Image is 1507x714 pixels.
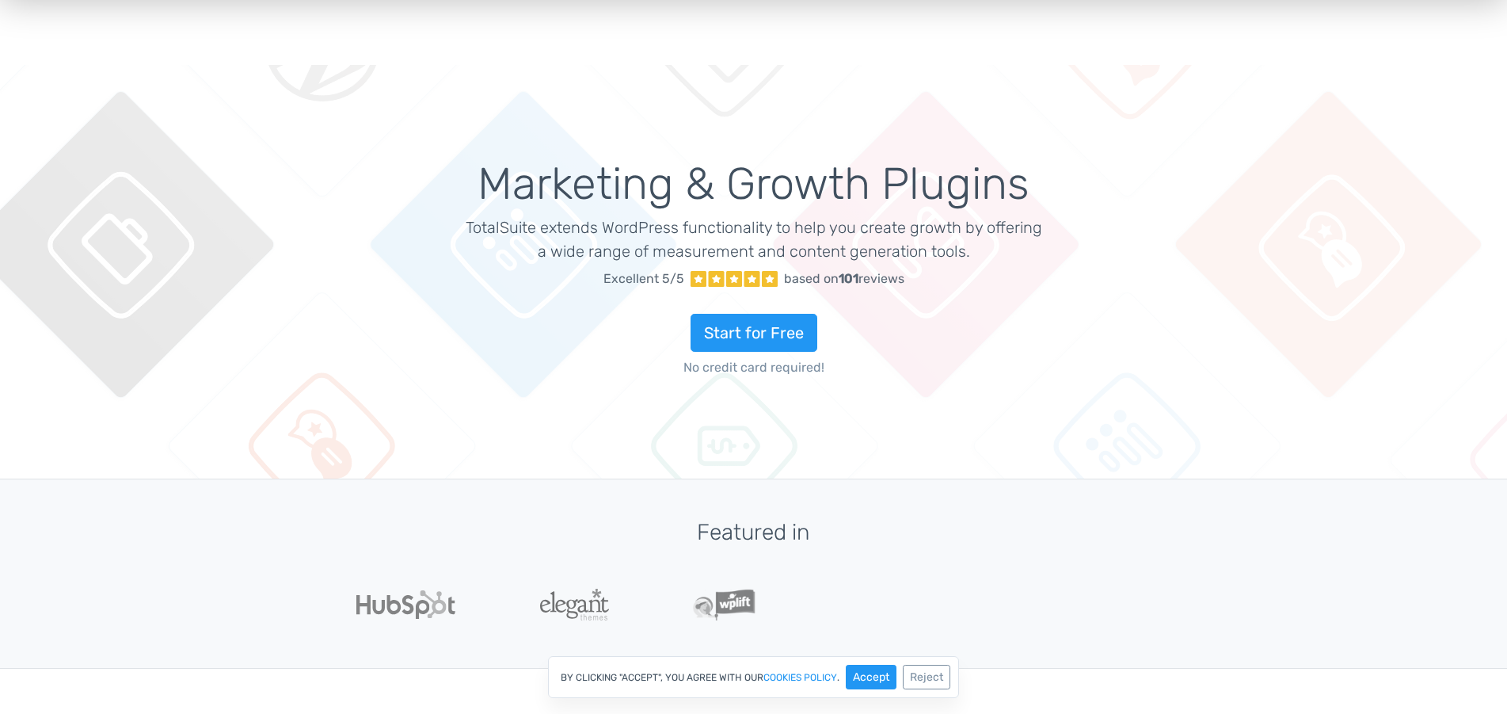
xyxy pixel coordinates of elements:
[465,216,1042,263] p: TotalSuite extends WordPress functionality to help you create growth by offering a wide range of ...
[314,521,1193,545] h3: Featured in
[903,665,950,689] button: Reject
[691,314,817,352] a: Start for Free
[603,269,684,288] span: Excellent 5/5
[465,160,1042,209] h1: Marketing & Growth Plugins
[784,269,904,288] div: based on reviews
[540,589,609,620] img: ElegantThemes
[465,358,1042,377] span: No credit card required!
[465,263,1042,295] a: Excellent 5/5 based on101reviews
[763,673,837,682] a: cookies policy
[356,590,455,619] img: Hubspot
[839,271,858,286] strong: 101
[846,665,896,689] button: Accept
[693,589,755,620] img: WPLift
[548,656,959,698] div: By clicking "Accept", you agree with our .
